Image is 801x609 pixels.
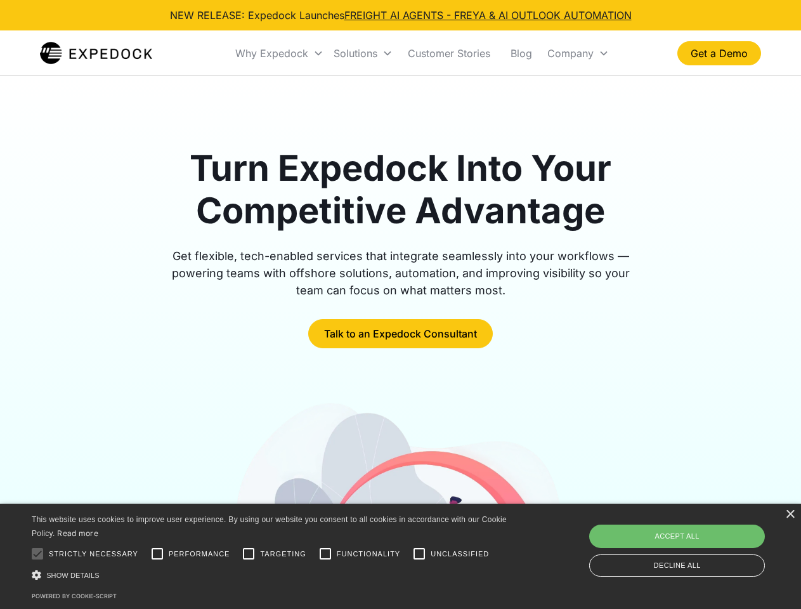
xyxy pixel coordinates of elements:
[235,47,308,60] div: Why Expedock
[32,568,511,582] div: Show details
[32,593,117,599] a: Powered by cookie-script
[170,8,632,23] div: NEW RELEASE: Expedock Launches
[500,32,542,75] a: Blog
[431,549,489,560] span: Unclassified
[40,41,152,66] a: home
[57,528,98,538] a: Read more
[547,47,594,60] div: Company
[157,247,644,299] div: Get flexible, tech-enabled services that integrate seamlessly into your workflows — powering team...
[32,515,507,539] span: This website uses cookies to improve user experience. By using our website you consent to all coo...
[344,9,632,22] a: FREIGHT AI AGENTS - FREYA & AI OUTLOOK AUTOMATION
[49,549,138,560] span: Strictly necessary
[334,47,377,60] div: Solutions
[329,32,398,75] div: Solutions
[230,32,329,75] div: Why Expedock
[677,41,761,65] a: Get a Demo
[398,32,500,75] a: Customer Stories
[337,549,400,560] span: Functionality
[40,41,152,66] img: Expedock Logo
[308,319,493,348] a: Talk to an Expedock Consultant
[542,32,614,75] div: Company
[46,572,100,579] span: Show details
[157,147,644,232] h1: Turn Expedock Into Your Competitive Advantage
[260,549,306,560] span: Targeting
[169,549,230,560] span: Performance
[590,472,801,609] iframe: Chat Widget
